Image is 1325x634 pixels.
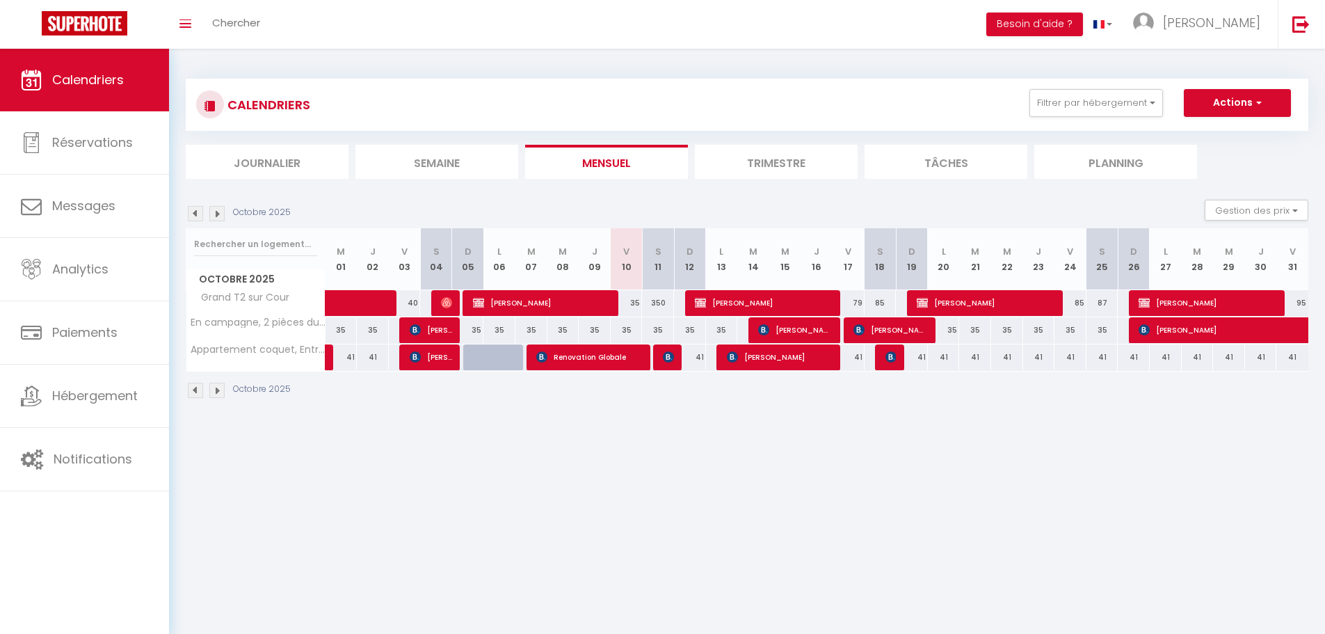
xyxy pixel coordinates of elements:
[1184,89,1291,117] button: Actions
[942,245,946,258] abbr: L
[483,228,515,290] th: 06
[719,245,723,258] abbr: L
[727,344,833,370] span: [PERSON_NAME]
[1292,15,1310,33] img: logout
[483,317,515,343] div: 35
[928,344,960,370] div: 41
[194,232,317,257] input: Rechercher un logement...
[896,344,928,370] div: 41
[1139,290,1277,316] span: [PERSON_NAME]
[1029,89,1163,117] button: Filtrer par hébergement
[908,245,915,258] abbr: D
[833,344,865,370] div: 41
[706,317,738,343] div: 35
[1086,344,1118,370] div: 41
[991,344,1023,370] div: 41
[515,317,547,343] div: 35
[917,290,1055,316] span: [PERSON_NAME]
[224,89,310,120] h3: CALENDRIERS
[928,317,960,343] div: 35
[52,134,133,151] span: Réservations
[1036,245,1041,258] abbr: J
[706,228,738,290] th: 13
[1150,344,1182,370] div: 41
[959,344,991,370] div: 41
[186,269,325,290] span: Octobre 2025
[1182,344,1214,370] div: 41
[355,145,518,179] li: Semaine
[1133,13,1154,33] img: ...
[536,344,643,370] span: Renovation Globale
[686,245,693,258] abbr: D
[420,228,452,290] th: 04
[579,228,611,290] th: 09
[515,228,547,290] th: 07
[473,290,611,316] span: [PERSON_NAME]
[401,245,408,258] abbr: V
[971,245,979,258] abbr: M
[370,245,376,258] abbr: J
[1245,344,1277,370] div: 41
[326,344,332,371] a: [PERSON_NAME]
[1245,228,1277,290] th: 30
[853,317,928,343] span: [PERSON_NAME]
[1099,245,1105,258] abbr: S
[497,245,501,258] abbr: L
[233,206,291,219] p: Octobre 2025
[1054,290,1086,316] div: 85
[42,11,127,35] img: Super Booking
[695,145,858,179] li: Trimestre
[749,245,757,258] abbr: M
[642,228,674,290] th: 11
[1213,344,1245,370] div: 41
[1067,245,1073,258] abbr: V
[865,228,897,290] th: 18
[674,317,706,343] div: 35
[959,228,991,290] th: 21
[452,317,484,343] div: 35
[865,290,897,316] div: 85
[611,228,643,290] th: 10
[452,228,484,290] th: 05
[833,290,865,316] div: 79
[928,228,960,290] th: 20
[674,344,706,370] div: 41
[1164,245,1168,258] abbr: L
[465,245,472,258] abbr: D
[357,317,389,343] div: 35
[959,317,991,343] div: 35
[547,317,579,343] div: 35
[389,228,421,290] th: 03
[547,228,579,290] th: 08
[410,317,452,343] span: [PERSON_NAME]
[1290,245,1296,258] abbr: V
[188,344,328,355] span: Appartement coquet, Entrée autonome, [GEOGRAPHIC_DATA].
[1054,228,1086,290] th: 24
[357,344,389,370] div: 41
[186,145,348,179] li: Journalier
[1150,228,1182,290] th: 27
[674,228,706,290] th: 12
[781,245,789,258] abbr: M
[326,228,358,290] th: 01
[1213,228,1245,290] th: 29
[433,245,440,258] abbr: S
[1276,290,1308,316] div: 95
[663,344,673,370] span: [PERSON_NAME]
[337,245,345,258] abbr: M
[642,290,674,316] div: 350
[52,197,115,214] span: Messages
[695,290,833,316] span: [PERSON_NAME]
[877,245,883,258] abbr: S
[441,290,451,316] span: [PERSON_NAME]
[1023,344,1055,370] div: 41
[52,260,109,278] span: Analytics
[1023,228,1055,290] th: 23
[896,228,928,290] th: 19
[1258,245,1264,258] abbr: J
[188,290,293,306] span: Grand T2 sur Cour
[1225,245,1233,258] abbr: M
[1086,317,1118,343] div: 35
[326,344,358,370] div: 41
[611,317,643,343] div: 35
